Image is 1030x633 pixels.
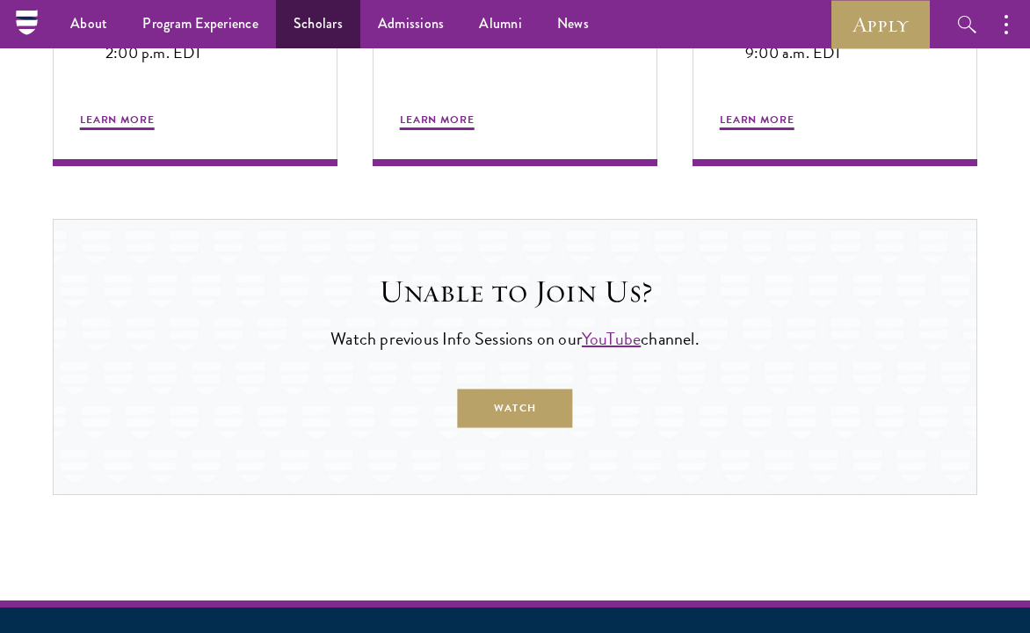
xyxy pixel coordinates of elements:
[400,112,475,133] span: Learn More
[745,40,842,65] div: 9:00 a.m. EDT
[105,40,202,65] div: 2:00 p.m. EDT
[106,273,924,310] h5: Unable to Join Us?
[582,325,641,352] a: YouTube
[106,324,924,353] p: Watch previous Info Sessions on our channel.
[457,389,572,428] a: WATCH
[720,112,794,133] span: Learn More
[80,112,155,133] span: Learn More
